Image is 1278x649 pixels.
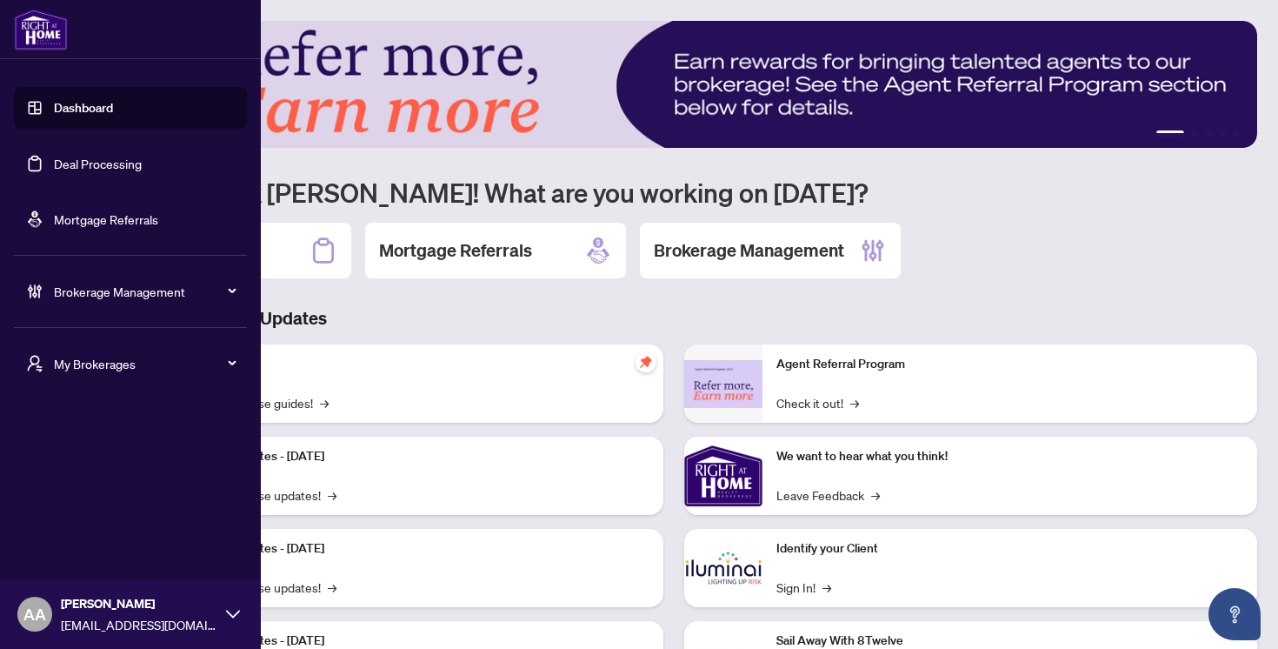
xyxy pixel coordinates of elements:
[90,21,1257,148] img: Slide 0
[26,355,43,372] span: user-switch
[328,578,336,597] span: →
[90,176,1257,209] h1: Welcome back [PERSON_NAME]! What are you working on [DATE]?
[776,485,880,505] a: Leave Feedback→
[14,9,68,50] img: logo
[776,539,1243,559] p: Identify your Client
[776,393,859,412] a: Check it out!→
[54,156,142,171] a: Deal Processing
[684,437,762,515] img: We want to hear what you think!
[636,351,656,372] span: pushpin
[776,578,831,597] a: Sign In!→
[183,447,649,466] p: Platform Updates - [DATE]
[1205,130,1212,137] button: 3
[822,578,831,597] span: →
[54,282,235,301] span: Brokerage Management
[328,485,336,505] span: →
[61,594,217,613] span: [PERSON_NAME]
[684,360,762,408] img: Agent Referral Program
[320,393,329,412] span: →
[850,393,859,412] span: →
[871,485,880,505] span: →
[183,355,649,374] p: Self-Help
[183,539,649,559] p: Platform Updates - [DATE]
[90,306,1257,331] h3: Brokerage & Industry Updates
[776,447,1243,466] p: We want to hear what you think!
[1219,130,1226,137] button: 4
[1233,130,1240,137] button: 5
[54,354,235,373] span: My Brokerages
[23,602,46,626] span: AA
[379,238,532,263] h2: Mortgage Referrals
[1191,130,1198,137] button: 2
[1208,588,1261,640] button: Open asap
[684,529,762,607] img: Identify your Client
[1156,130,1184,137] button: 1
[54,100,113,116] a: Dashboard
[776,355,1243,374] p: Agent Referral Program
[654,238,844,263] h2: Brokerage Management
[54,211,158,227] a: Mortgage Referrals
[61,615,217,634] span: [EMAIL_ADDRESS][DOMAIN_NAME]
